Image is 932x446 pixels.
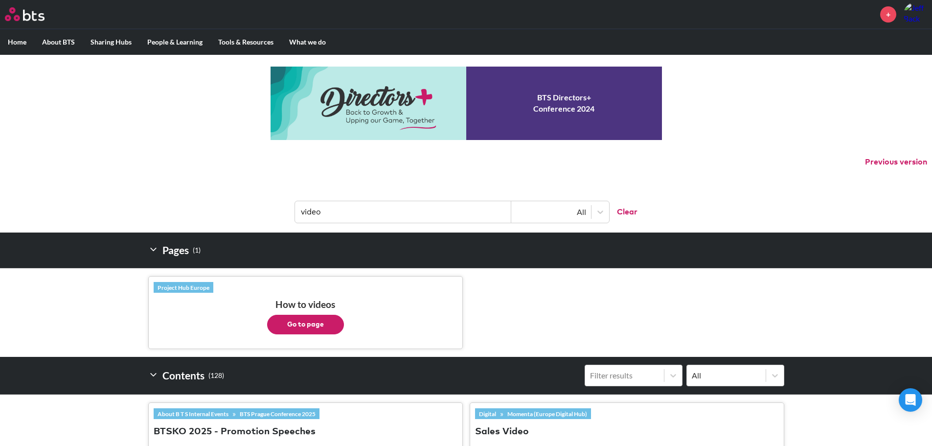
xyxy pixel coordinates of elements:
input: Find contents, pages and demos... [295,201,511,223]
img: BTS Logo [5,7,45,21]
div: » [154,408,319,419]
small: ( 1 ) [193,244,201,257]
small: ( 128 ) [208,369,224,382]
a: Project Hub Europe [154,282,213,293]
h3: How to videos [154,299,457,334]
a: Profile [904,2,927,26]
h2: Pages [148,240,201,260]
button: Sales Video [475,425,529,439]
label: Sharing Hubs [83,29,139,55]
a: Go home [5,7,63,21]
label: About BTS [34,29,83,55]
a: BTS Prague Conference 2025 [236,408,319,419]
label: People & Learning [139,29,210,55]
label: What we do [281,29,334,55]
img: Jeff Back [904,2,927,26]
a: About B T S Internal Events [154,408,232,419]
a: Momenta (Europe Digital Hub) [503,408,591,419]
div: » [475,408,591,419]
button: BTSKO 2025 - Promotion Speeches [154,425,316,439]
h2: Contents [148,365,224,386]
div: All [692,370,761,381]
div: All [516,207,586,217]
button: Previous version [865,157,927,167]
button: Go to page [267,315,344,334]
div: Open Intercom Messenger [899,388,922,412]
div: Filter results [590,370,659,381]
a: Digital [475,408,500,419]
button: Clear [609,201,637,223]
a: Conference 2024 [271,67,662,140]
a: + [880,6,896,23]
label: Tools & Resources [210,29,281,55]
